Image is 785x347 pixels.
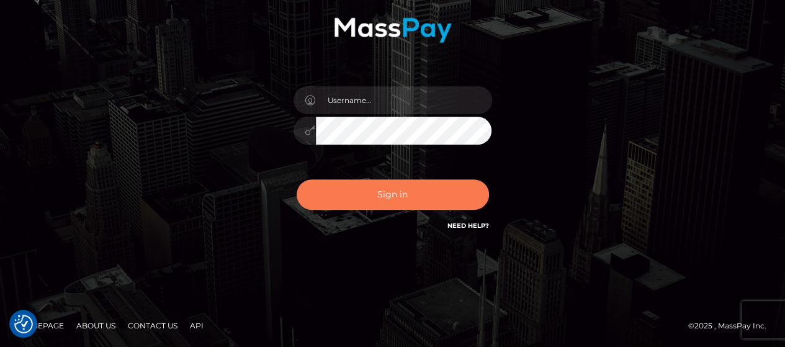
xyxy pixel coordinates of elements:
[123,316,182,335] a: Contact Us
[14,315,33,333] button: Consent Preferences
[14,316,69,335] a: Homepage
[688,319,776,333] div: © 2025 , MassPay Inc.
[297,179,489,210] button: Sign in
[185,316,209,335] a: API
[71,316,120,335] a: About Us
[447,222,489,230] a: Need Help?
[14,315,33,333] img: Revisit consent button
[316,86,492,114] input: Username...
